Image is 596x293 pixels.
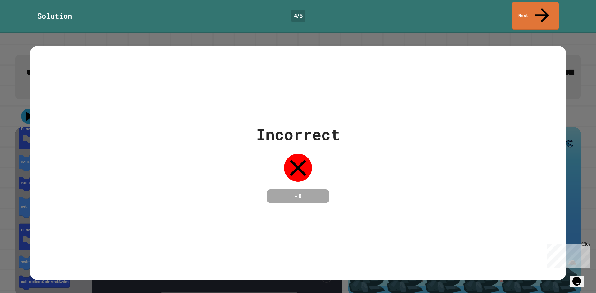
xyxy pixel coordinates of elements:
a: Next [512,2,559,30]
h4: + 0 [273,193,323,200]
div: 4 / 5 [291,10,305,22]
div: Incorrect [256,123,340,146]
iframe: chat widget [544,241,590,268]
div: Solution [37,10,72,21]
iframe: chat widget [570,268,590,287]
div: Chat with us now!Close [2,2,43,39]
